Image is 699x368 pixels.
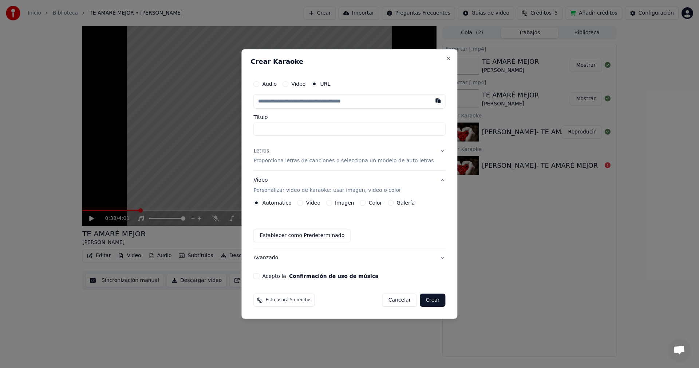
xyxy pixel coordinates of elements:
[253,147,269,155] div: Letras
[253,177,401,194] div: Video
[262,81,277,86] label: Audio
[253,229,351,242] button: Establecer como Predeterminado
[306,200,320,205] label: Video
[253,187,401,194] p: Personalizar video de karaoke: usar imagen, video o color
[369,200,382,205] label: Color
[253,158,434,165] p: Proporciona letras de canciones o selecciona un modelo de auto letras
[335,200,354,205] label: Imagen
[253,171,445,200] button: VideoPersonalizar video de karaoke: usar imagen, video o color
[396,200,415,205] label: Galería
[262,274,378,279] label: Acepto la
[250,58,448,65] h2: Crear Karaoke
[420,294,445,307] button: Crear
[253,115,445,120] label: Título
[253,200,445,248] div: VideoPersonalizar video de karaoke: usar imagen, video o color
[253,142,445,171] button: LetrasProporciona letras de canciones o selecciona un modelo de auto letras
[382,294,417,307] button: Cancelar
[320,81,330,86] label: URL
[289,274,379,279] button: Acepto la
[253,248,445,267] button: Avanzado
[265,297,311,303] span: Esto usará 5 créditos
[262,200,291,205] label: Automático
[291,81,305,86] label: Video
